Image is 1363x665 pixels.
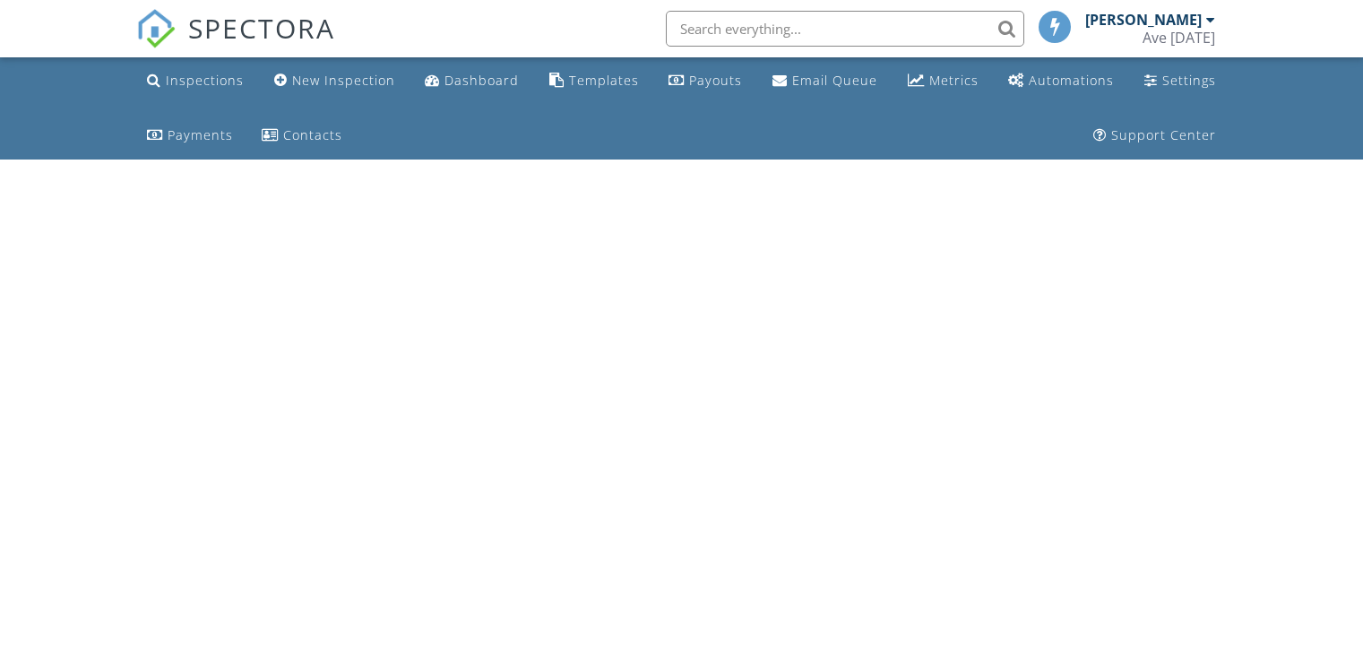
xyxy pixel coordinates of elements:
div: New Inspection [292,72,395,89]
div: Support Center [1111,126,1216,143]
div: Payments [168,126,233,143]
a: Payouts [661,65,749,98]
div: Payouts [689,72,742,89]
div: Inspections [166,72,244,89]
a: Support Center [1086,119,1223,152]
div: Templates [569,72,639,89]
div: Metrics [929,72,979,89]
a: Automations (Basic) [1001,65,1121,98]
div: [PERSON_NAME] [1085,11,1202,29]
a: New Inspection [267,65,402,98]
div: Automations [1029,72,1114,89]
a: Contacts [254,119,349,152]
a: Email Queue [765,65,884,98]
div: Settings [1162,72,1216,89]
input: Search everything... [666,11,1024,47]
span: SPECTORA [188,9,335,47]
img: The Best Home Inspection Software - Spectora [136,9,176,48]
a: Templates [542,65,646,98]
a: Metrics [901,65,986,98]
div: Contacts [283,126,342,143]
div: Ave Today [1143,29,1215,47]
a: Inspections [140,65,251,98]
a: Dashboard [418,65,526,98]
a: Payments [140,119,240,152]
a: Settings [1137,65,1223,98]
div: Email Queue [792,72,877,89]
div: Dashboard [444,72,519,89]
a: SPECTORA [136,24,335,62]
